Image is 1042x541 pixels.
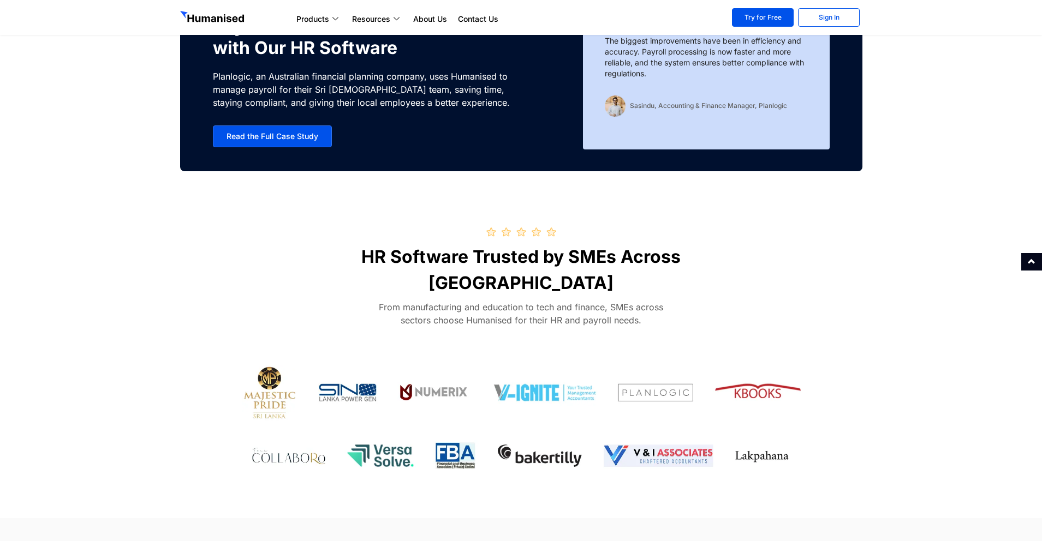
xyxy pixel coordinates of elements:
[630,100,807,111] p: Sasindu, Accounting & Finance Manager, Planlogic
[227,133,318,140] span: Read the Full Case Study
[347,13,408,26] a: Resources
[336,244,707,296] h2: HR Software Trusted by SMEs Across [GEOGRAPHIC_DATA]
[213,70,513,109] div: Planlogic, an Australian financial planning company, uses Humanised to manage payroll for their S...
[605,35,808,79] p: The biggest improvements have been in efficiency and accuracy. Payroll processing is now faster a...
[408,13,452,26] a: About Us
[452,13,504,26] a: Contact Us
[368,300,674,327] p: From manufacturing and education to tech and finance, SMEs across sectors choose Humanised for th...
[732,8,794,27] a: Try for Free
[798,8,860,27] a: Sign In
[180,11,247,25] img: GetHumanised Logo
[291,13,347,26] a: Products
[213,125,332,147] a: Read the Full Case Study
